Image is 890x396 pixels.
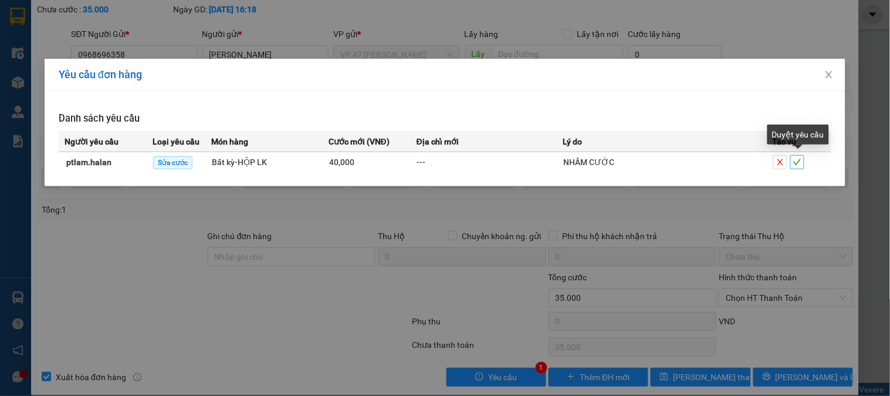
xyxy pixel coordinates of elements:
[65,135,119,148] span: Người yêu cầu
[417,157,426,167] span: ---
[417,135,459,148] span: Địa chỉ mới
[153,156,192,169] span: Sửa cước
[791,158,804,166] span: check
[813,59,845,92] button: Close
[153,135,199,148] span: Loại yêu cầu
[211,135,248,148] span: Món hàng
[824,70,834,79] span: close
[774,158,787,166] span: close
[66,157,111,167] strong: ptlam.halan
[235,157,267,167] span: - HỘP LK
[790,155,804,169] button: check
[212,157,267,167] span: Bất kỳ
[563,135,583,148] span: Lý do
[329,157,354,167] span: 40,000
[773,155,787,169] button: close
[59,68,831,81] div: Yêu cầu đơn hàng
[564,157,615,167] span: NHẦM CƯỚC
[59,111,831,126] h3: Danh sách yêu cầu
[329,135,390,148] span: Cước mới (VNĐ)
[767,125,829,145] div: Duyệt yêu cầu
